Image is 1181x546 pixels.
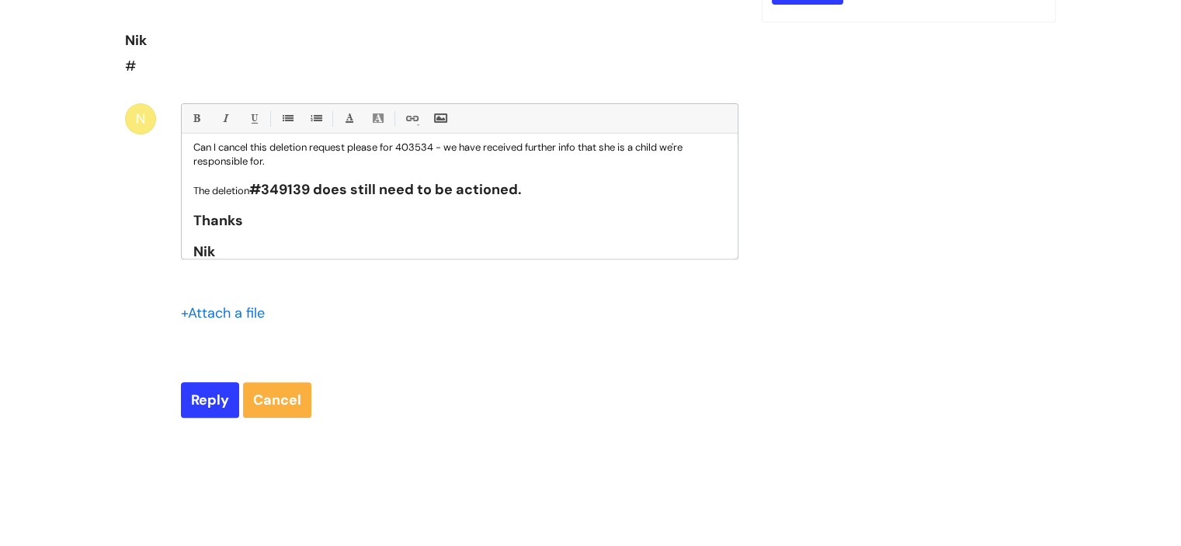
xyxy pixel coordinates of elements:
[277,109,297,128] a: • Unordered List (Ctrl-Shift-7)
[181,301,274,325] div: Attach a file
[193,211,243,230] span: Thanks
[430,109,450,128] a: Insert Image...
[368,109,387,128] a: Back Color
[125,31,147,50] span: Nik
[244,109,263,128] a: Underline(Ctrl-U)
[401,109,421,128] a: Link
[181,304,188,322] span: +
[193,141,726,169] p: Can I cancel this deletion request please for 403534 - we have received further info that she is ...
[125,103,156,134] div: N
[249,180,522,199] span: #349139 does still need to be actioned.
[306,109,325,128] a: 1. Ordered List (Ctrl-Shift-8)
[193,183,726,198] p: The deletion
[243,382,311,418] a: Cancel
[193,242,215,261] span: Nik
[339,109,359,128] a: Font Color
[186,109,206,128] a: Bold (Ctrl-B)
[215,109,234,128] a: Italic (Ctrl-I)
[181,382,239,418] input: Reply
